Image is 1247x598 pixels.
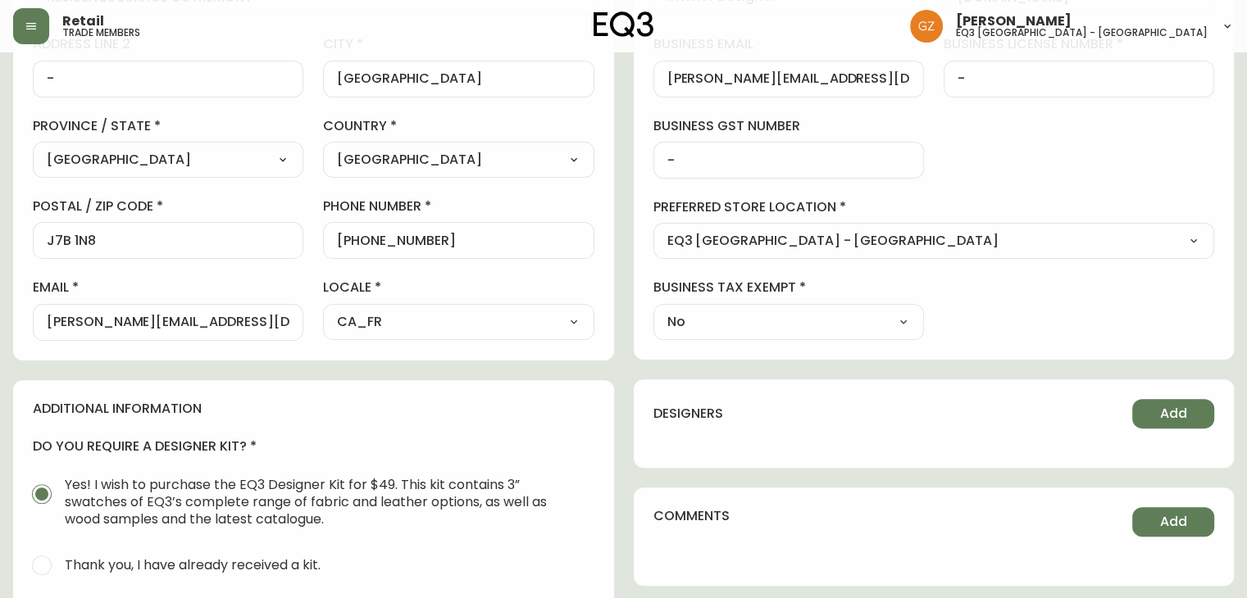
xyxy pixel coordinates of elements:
span: Add [1160,405,1187,423]
label: phone number [323,197,594,215]
span: Thank you, I have already received a kit. [65,556,321,573]
h4: comments [653,507,730,525]
label: preferred store location [653,198,1215,216]
h5: trade members [62,28,140,38]
span: [PERSON_NAME] [956,15,1072,28]
label: business tax exempt [653,279,924,297]
label: business gst number [653,117,924,135]
button: Add [1132,399,1214,428]
img: logo [594,11,654,38]
label: country [323,117,594,135]
span: Add [1160,513,1187,531]
img: 78875dbee59462ec7ba26e296000f7de [910,10,943,43]
label: province / state [33,117,303,135]
label: postal / zip code [33,197,303,215]
span: Yes! I wish to purchase the EQ3 Designer Kit for $49. This kit contains 3” swatches of EQ3’s comp... [65,476,581,528]
h4: do you require a designer kit? [33,437,594,455]
h4: designers [653,405,723,423]
h4: additional information [33,400,594,418]
h5: eq3 [GEOGRAPHIC_DATA] - [GEOGRAPHIC_DATA] [956,28,1208,38]
button: Add [1132,507,1214,537]
label: email [33,279,303,297]
span: Retail [62,15,104,28]
label: locale [323,279,594,297]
